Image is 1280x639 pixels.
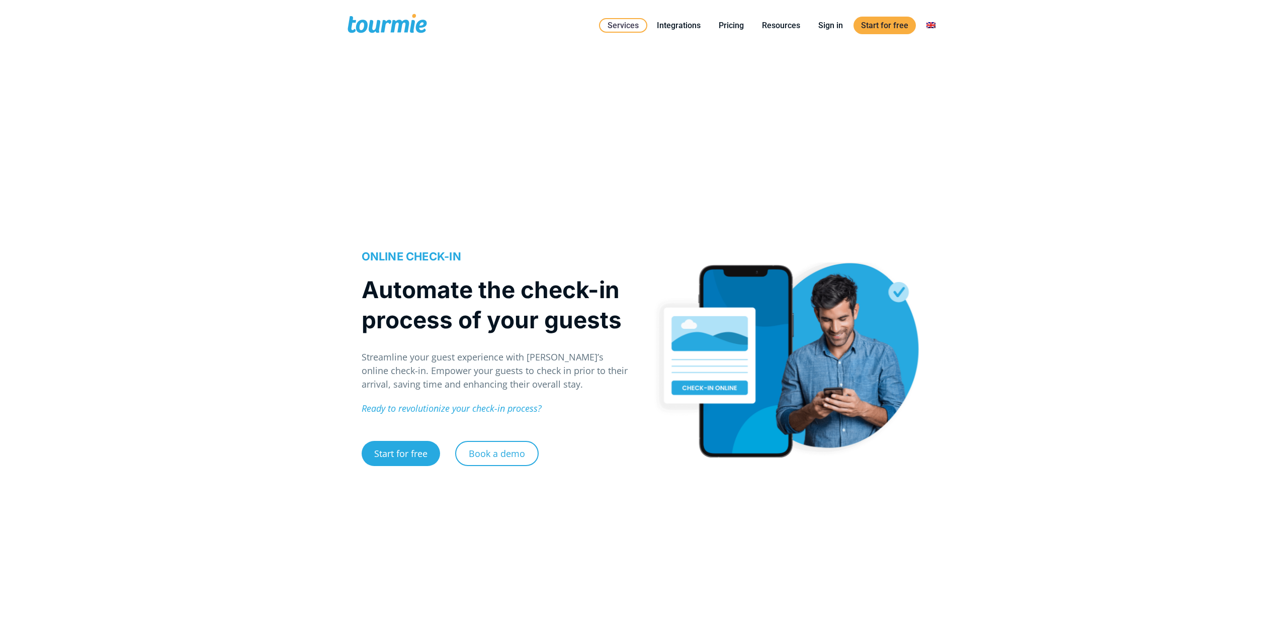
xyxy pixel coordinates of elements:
[362,441,440,466] a: Start for free
[854,17,916,34] a: Start for free
[754,19,808,32] a: Resources
[811,19,850,32] a: Sign in
[362,275,630,335] h1: Automate the check-in process of your guests
[599,18,647,33] a: Services
[711,19,751,32] a: Pricing
[649,19,708,32] a: Integrations
[362,350,630,391] p: Streamline your guest experience with [PERSON_NAME]’s online check-in. Empower your guests to che...
[362,250,461,263] span: ONLINE CHECK-IN
[455,441,539,466] a: Book a demo
[362,402,542,414] em: Ready to revolutionize your check-in process?
[919,19,943,32] a: Switch to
